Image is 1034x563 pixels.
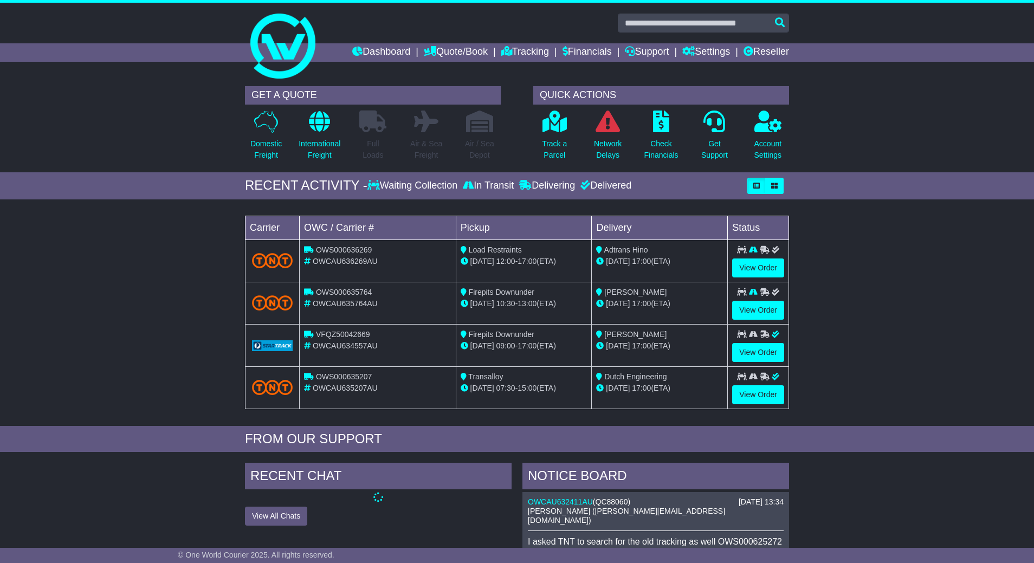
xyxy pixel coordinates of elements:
[606,384,630,392] span: [DATE]
[563,43,612,62] a: Financials
[596,340,723,352] div: (ETA)
[299,138,340,161] p: International Freight
[245,507,307,526] button: View All Chats
[470,257,494,266] span: [DATE]
[460,180,516,192] div: In Transit
[496,341,515,350] span: 09:00
[456,216,592,240] td: Pickup
[625,43,669,62] a: Support
[732,343,784,362] a: View Order
[313,384,378,392] span: OWCAU635207AU
[252,380,293,394] img: TNT_Domestic.png
[644,138,678,161] p: Check Financials
[461,383,587,394] div: - (ETA)
[644,110,679,167] a: CheckFinancials
[744,43,789,62] a: Reseller
[470,299,494,308] span: [DATE]
[496,299,515,308] span: 10:30
[298,110,341,167] a: InternationalFreight
[359,138,386,161] p: Full Loads
[250,110,282,167] a: DomesticFreight
[533,86,789,105] div: QUICK ACTIONS
[252,340,293,351] img: GetCarrierServiceLogo
[316,372,372,381] span: OWS000635207
[470,384,494,392] span: [DATE]
[701,138,728,161] p: Get Support
[496,257,515,266] span: 12:00
[518,299,537,308] span: 13:00
[496,384,515,392] span: 07:30
[594,138,622,161] p: Network Delays
[518,341,537,350] span: 17:00
[528,497,784,507] div: ( )
[469,288,534,296] span: Firepits Downunder
[352,43,410,62] a: Dashboard
[596,383,723,394] div: (ETA)
[501,43,549,62] a: Tracking
[518,384,537,392] span: 15:00
[606,257,630,266] span: [DATE]
[632,384,651,392] span: 17:00
[632,341,651,350] span: 17:00
[313,257,378,266] span: OWCAU636269AU
[465,138,494,161] p: Air / Sea Depot
[604,245,648,254] span: Adtrans Hino
[604,330,667,339] span: [PERSON_NAME]
[470,341,494,350] span: [DATE]
[732,258,784,277] a: View Order
[252,253,293,268] img: TNT_Domestic.png
[300,216,456,240] td: OWC / Carrier #
[245,431,789,447] div: FROM OUR SUPPORT
[245,86,501,105] div: GET A QUOTE
[604,372,667,381] span: Dutch Engineering
[313,341,378,350] span: OWCAU634557AU
[701,110,728,167] a: GetSupport
[461,340,587,352] div: - (ETA)
[245,216,300,240] td: Carrier
[245,178,367,193] div: RECENT ACTIVITY -
[728,216,789,240] td: Status
[313,299,378,308] span: OWCAU635764AU
[596,256,723,267] div: (ETA)
[606,341,630,350] span: [DATE]
[461,256,587,267] div: - (ETA)
[542,138,567,161] p: Track a Parcel
[424,43,488,62] a: Quote/Book
[528,497,593,506] a: OWCAU632411AU
[732,385,784,404] a: View Order
[528,507,725,525] span: [PERSON_NAME] ([PERSON_NAME][EMAIL_ADDRESS][DOMAIN_NAME])
[250,138,282,161] p: Domestic Freight
[469,245,522,254] span: Load Restraints
[316,288,372,296] span: OWS000635764
[518,257,537,266] span: 17:00
[468,372,503,381] span: Transalloy
[632,299,651,308] span: 17:00
[592,216,728,240] td: Delivery
[754,138,782,161] p: Account Settings
[178,551,334,559] span: © One World Courier 2025. All rights reserved.
[410,138,442,161] p: Air & Sea Freight
[606,299,630,308] span: [DATE]
[316,245,372,254] span: OWS000636269
[739,497,784,507] div: [DATE] 13:34
[316,330,370,339] span: VFQZ50042669
[754,110,783,167] a: AccountSettings
[245,463,512,492] div: RECENT CHAT
[604,288,667,296] span: [PERSON_NAME]
[541,110,567,167] a: Track aParcel
[461,298,587,309] div: - (ETA)
[596,298,723,309] div: (ETA)
[593,110,622,167] a: NetworkDelays
[682,43,730,62] a: Settings
[469,330,534,339] span: Firepits Downunder
[252,295,293,310] img: TNT_Domestic.png
[732,301,784,320] a: View Order
[578,180,631,192] div: Delivered
[516,180,578,192] div: Delivering
[632,257,651,266] span: 17:00
[522,463,789,492] div: NOTICE BOARD
[367,180,460,192] div: Waiting Collection
[596,497,628,506] span: QC88060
